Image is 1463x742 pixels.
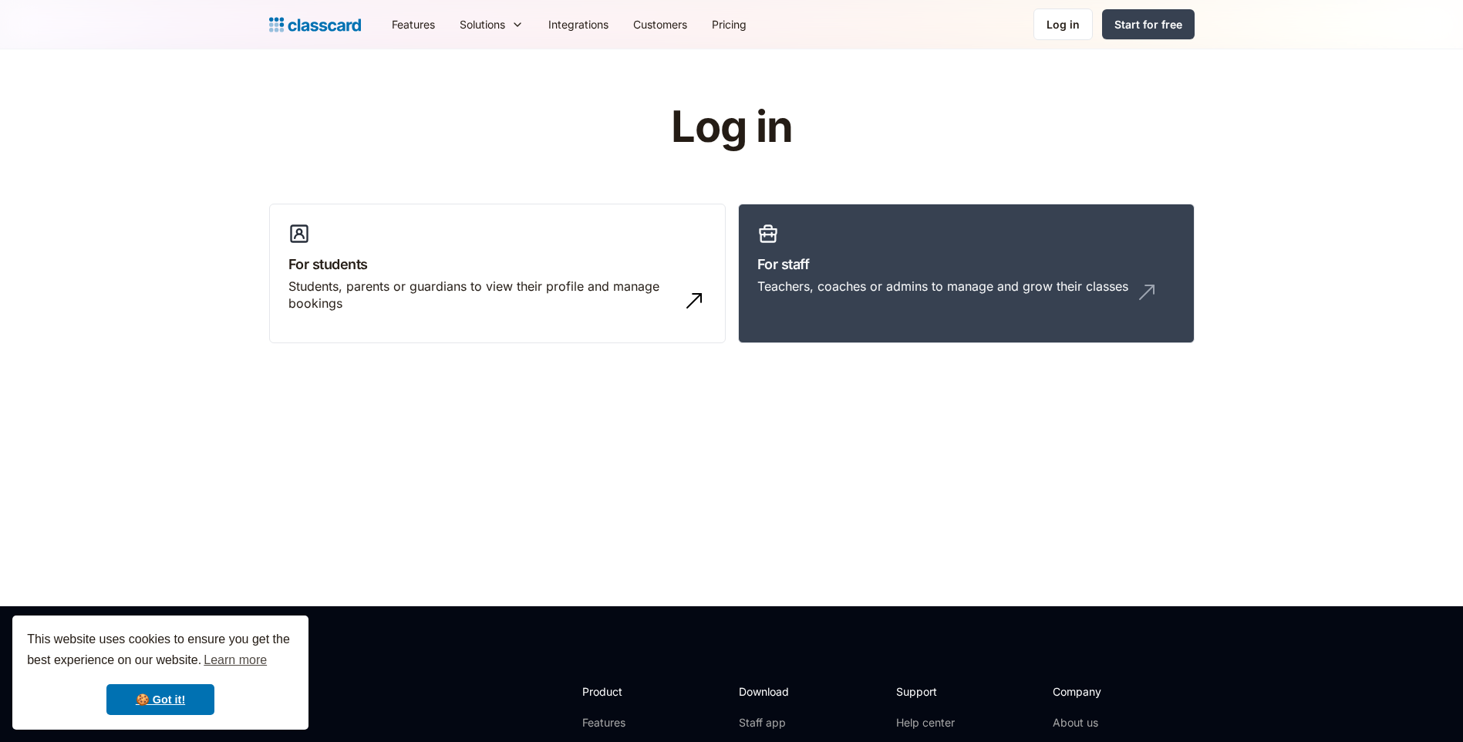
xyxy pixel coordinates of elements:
[460,16,505,32] div: Solutions
[1053,683,1155,700] h2: Company
[621,7,699,42] a: Customers
[1102,9,1195,39] a: Start for free
[1047,16,1080,32] div: Log in
[379,7,447,42] a: Features
[487,103,976,151] h1: Log in
[106,684,214,715] a: dismiss cookie message
[1114,16,1182,32] div: Start for free
[699,7,759,42] a: Pricing
[739,683,802,700] h2: Download
[269,204,726,344] a: For studentsStudents, parents or guardians to view their profile and manage bookings
[896,683,959,700] h2: Support
[269,14,361,35] a: home
[288,278,676,312] div: Students, parents or guardians to view their profile and manage bookings
[12,616,308,730] div: cookieconsent
[738,204,1195,344] a: For staffTeachers, coaches or admins to manage and grow their classes
[757,254,1175,275] h3: For staff
[447,7,536,42] div: Solutions
[739,715,802,730] a: Staff app
[582,683,665,700] h2: Product
[757,278,1128,295] div: Teachers, coaches or admins to manage and grow their classes
[201,649,269,672] a: learn more about cookies
[1053,715,1155,730] a: About us
[1033,8,1093,40] a: Log in
[536,7,621,42] a: Integrations
[896,715,959,730] a: Help center
[582,715,665,730] a: Features
[288,254,706,275] h3: For students
[27,630,294,672] span: This website uses cookies to ensure you get the best experience on our website.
